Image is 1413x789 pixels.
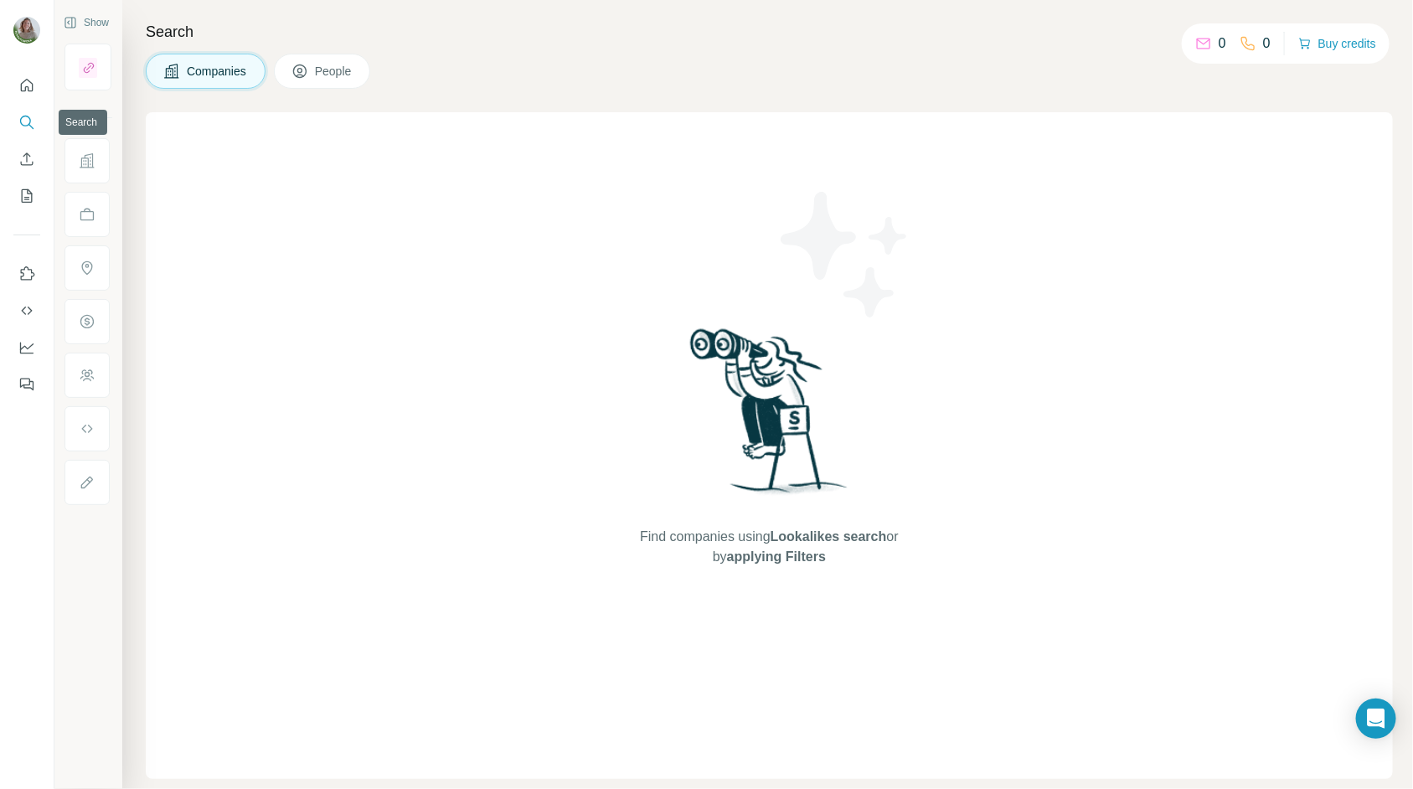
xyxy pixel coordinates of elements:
span: People [315,63,353,80]
button: Quick start [13,70,40,101]
span: Lookalikes search [771,529,887,544]
div: Open Intercom Messenger [1356,699,1396,739]
img: Avatar [13,17,40,44]
button: Search [13,107,40,137]
span: applying Filters [727,549,826,564]
h4: Search [146,20,1393,44]
img: Surfe Illustration - Woman searching with binoculars [683,324,857,511]
span: Find companies using or by [635,527,903,567]
button: Show [52,10,121,35]
img: Surfe Illustration - Stars [770,179,921,330]
span: Companies [187,63,248,80]
button: Use Surfe on LinkedIn [13,259,40,289]
button: Dashboard [13,333,40,363]
button: Use Surfe API [13,296,40,326]
p: 0 [1219,34,1226,54]
button: Buy credits [1298,32,1376,55]
p: 0 [1263,34,1271,54]
button: Feedback [13,369,40,400]
button: My lists [13,181,40,211]
button: Enrich CSV [13,144,40,174]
